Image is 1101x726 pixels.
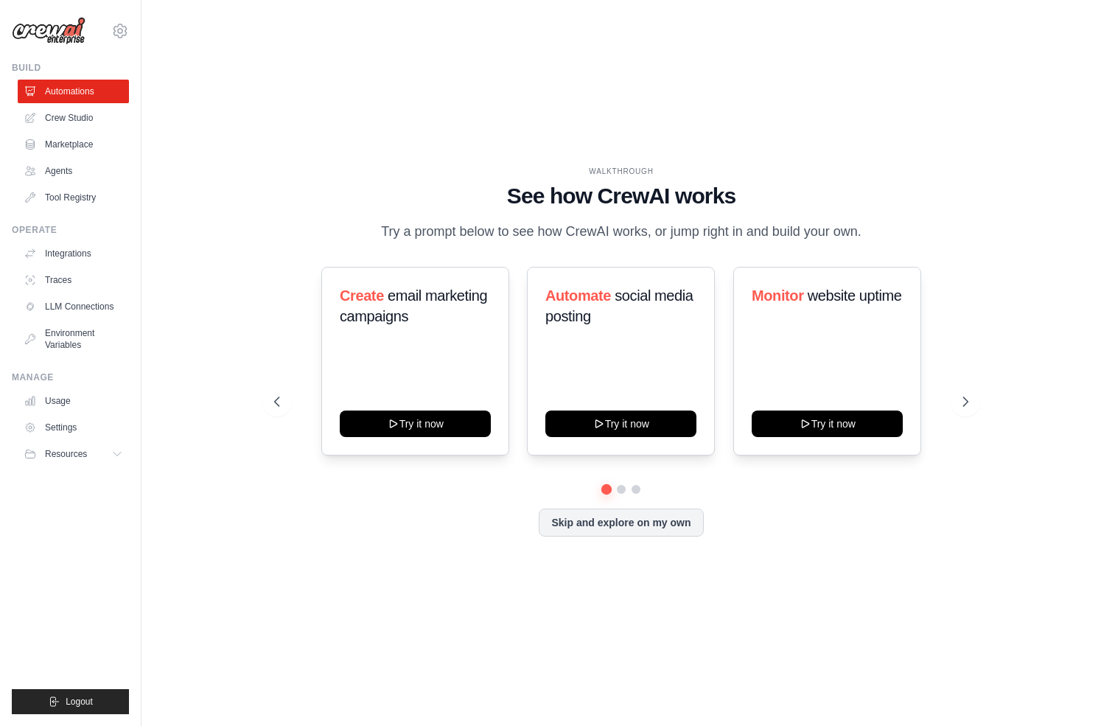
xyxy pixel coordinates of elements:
a: Traces [18,268,129,292]
button: Resources [18,442,129,466]
a: Settings [18,416,129,439]
button: Skip and explore on my own [539,509,703,537]
span: Create [340,287,384,304]
span: Automate [545,287,611,304]
a: Integrations [18,242,129,265]
a: Crew Studio [18,106,129,130]
div: Build [12,62,129,74]
a: LLM Connections [18,295,129,318]
button: Try it now [545,411,696,437]
span: email marketing campaigns [340,287,487,324]
a: Usage [18,389,129,413]
button: Try it now [340,411,491,437]
span: Resources [45,448,87,460]
span: Monitor [752,287,804,304]
span: social media posting [545,287,693,324]
button: Try it now [752,411,903,437]
a: Tool Registry [18,186,129,209]
p: Try a prompt below to see how CrewAI works, or jump right in and build your own. [374,221,869,242]
div: WALKTHROUGH [274,166,968,177]
a: Environment Variables [18,321,129,357]
span: Logout [66,696,93,708]
span: website uptime [807,287,901,304]
a: Marketplace [18,133,129,156]
img: Logo [12,17,85,45]
div: Manage [12,371,129,383]
h1: See how CrewAI works [274,183,968,209]
div: Operate [12,224,129,236]
a: Automations [18,80,129,103]
a: Agents [18,159,129,183]
button: Logout [12,689,129,714]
